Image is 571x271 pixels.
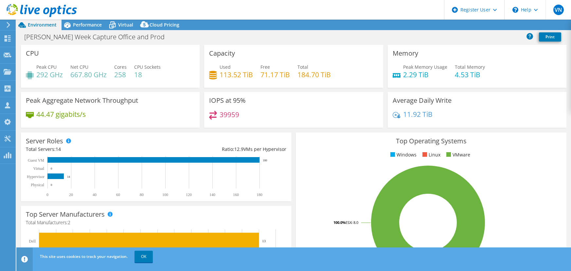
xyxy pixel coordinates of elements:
[403,111,433,118] h4: 11.92 TiB
[260,64,270,70] span: Free
[51,183,52,187] text: 0
[56,146,61,152] span: 14
[234,146,243,152] span: 12.9
[301,137,561,145] h3: Top Operating Systems
[333,220,346,225] tspan: 100.0%
[262,239,266,243] text: 13
[257,192,262,197] text: 180
[263,159,267,162] text: 180
[28,22,57,28] span: Environment
[156,146,286,153] div: Ratio: VMs per Hypervisor
[134,251,153,262] a: OK
[539,32,561,42] a: Print
[28,158,44,163] text: Guest VM
[553,5,564,15] span: VN
[46,192,48,197] text: 0
[70,71,107,78] h4: 667.80 GHz
[220,111,239,118] h4: 39959
[209,97,246,104] h3: IOPS at 95%
[209,50,235,57] h3: Capacity
[73,22,102,28] span: Performance
[29,239,36,244] text: Dell
[186,192,192,197] text: 120
[455,64,485,70] span: Total Memory
[220,71,253,78] h4: 113.52 TiB
[403,71,447,78] h4: 2.29 TiB
[93,192,97,197] text: 40
[209,192,215,197] text: 140
[31,183,44,187] text: Physical
[445,151,470,158] li: VMware
[220,64,231,70] span: Used
[421,151,440,158] li: Linux
[68,219,70,226] span: 2
[26,137,63,145] h3: Server Roles
[403,64,447,70] span: Peak Memory Usage
[118,22,133,28] span: Virtual
[36,71,63,78] h4: 292 GHz
[260,71,290,78] h4: 71.17 TiB
[297,64,308,70] span: Total
[21,33,175,41] h1: [PERSON_NAME] Week Capture Office and Prod
[134,71,161,78] h4: 18
[114,64,127,70] span: Cores
[116,192,120,197] text: 60
[36,111,86,118] h4: 44.47 gigabits/s
[69,192,73,197] text: 20
[40,254,128,259] span: This site uses cookies to track your navigation.
[26,50,39,57] h3: CPU
[455,71,485,78] h4: 4.53 TiB
[297,71,331,78] h4: 184.70 TiB
[36,64,57,70] span: Peak CPU
[389,151,417,158] li: Windows
[140,192,144,197] text: 80
[150,22,179,28] span: Cloud Pricing
[512,7,518,13] svg: \n
[27,174,45,179] text: Hypervisor
[33,166,45,171] text: Virtual
[26,219,286,226] h4: Total Manufacturers:
[26,146,156,153] div: Total Servers:
[51,167,52,170] text: 0
[233,192,239,197] text: 160
[114,71,127,78] h4: 258
[134,64,161,70] span: CPU Sockets
[67,175,70,178] text: 14
[162,192,168,197] text: 100
[346,220,358,225] tspan: ESXi 8.0
[70,64,88,70] span: Net CPU
[393,50,418,57] h3: Memory
[393,97,452,104] h3: Average Daily Write
[26,97,138,104] h3: Peak Aggregate Network Throughput
[26,211,105,218] h3: Top Server Manufacturers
